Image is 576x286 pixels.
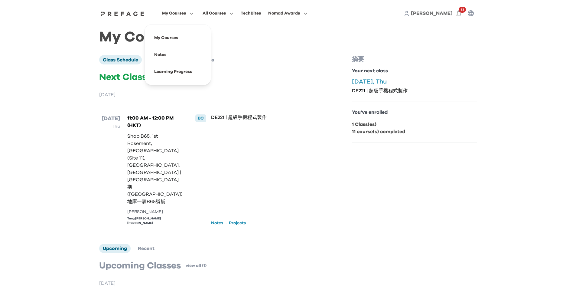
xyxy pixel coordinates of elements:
[102,123,120,130] p: Thu
[154,70,192,74] a: Learning Progress
[99,91,327,98] p: [DATE]
[411,11,453,16] span: [PERSON_NAME]
[154,53,166,57] a: Notes
[99,34,477,41] h1: My Courses
[211,220,223,226] a: Notes
[103,246,127,251] span: Upcoming
[352,109,477,116] p: You've enrolled
[352,55,477,64] p: 摘要
[229,220,246,226] a: Projects
[453,7,465,19] button: 13
[103,58,138,62] span: Class Schedule
[241,10,261,17] div: TechBites
[154,36,178,40] a: My Courses
[160,9,195,17] button: My Courses
[127,114,183,129] p: 11:00 AM - 12:00 PM (HKT)
[266,9,309,17] button: Nomad Awards
[352,67,477,74] p: Your next class
[268,10,300,17] span: Nomad Awards
[352,88,477,94] p: DE221 | 超級手機程式製作
[352,129,405,134] b: 11 course(s) completed
[102,114,120,123] p: [DATE]
[411,10,453,17] a: [PERSON_NAME]
[211,114,304,120] p: DE221 | 超級手機程式製作
[352,78,477,85] p: [DATE], Thu
[138,246,155,251] span: Recent
[186,263,207,269] a: view all (1)
[226,219,226,227] p: ·
[127,133,183,205] p: Shop B65, 1st Basement, [GEOGRAPHIC_DATA] (Site 11), [GEOGRAPHIC_DATA], [GEOGRAPHIC_DATA] | [GEOG...
[352,122,376,127] b: 1 Class(es)
[99,72,327,83] p: Next Class
[99,260,181,271] p: Upcoming Classes
[195,114,206,122] div: BC
[201,9,235,17] button: All Courses
[459,7,466,13] span: 13
[203,10,226,17] span: All Courses
[127,216,183,225] div: Tung [PERSON_NAME] [PERSON_NAME]
[127,209,183,215] div: [PERSON_NAME]
[99,11,146,16] img: Preface Logo
[162,10,186,17] span: My Courses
